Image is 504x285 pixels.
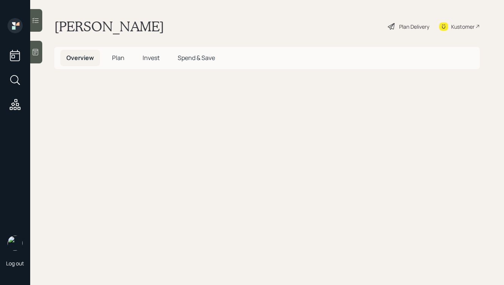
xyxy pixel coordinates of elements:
[54,18,164,35] h1: [PERSON_NAME]
[451,23,475,31] div: Kustomer
[143,54,160,62] span: Invest
[66,54,94,62] span: Overview
[8,236,23,251] img: hunter_neumayer.jpg
[399,23,429,31] div: Plan Delivery
[178,54,215,62] span: Spend & Save
[6,260,24,267] div: Log out
[112,54,124,62] span: Plan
